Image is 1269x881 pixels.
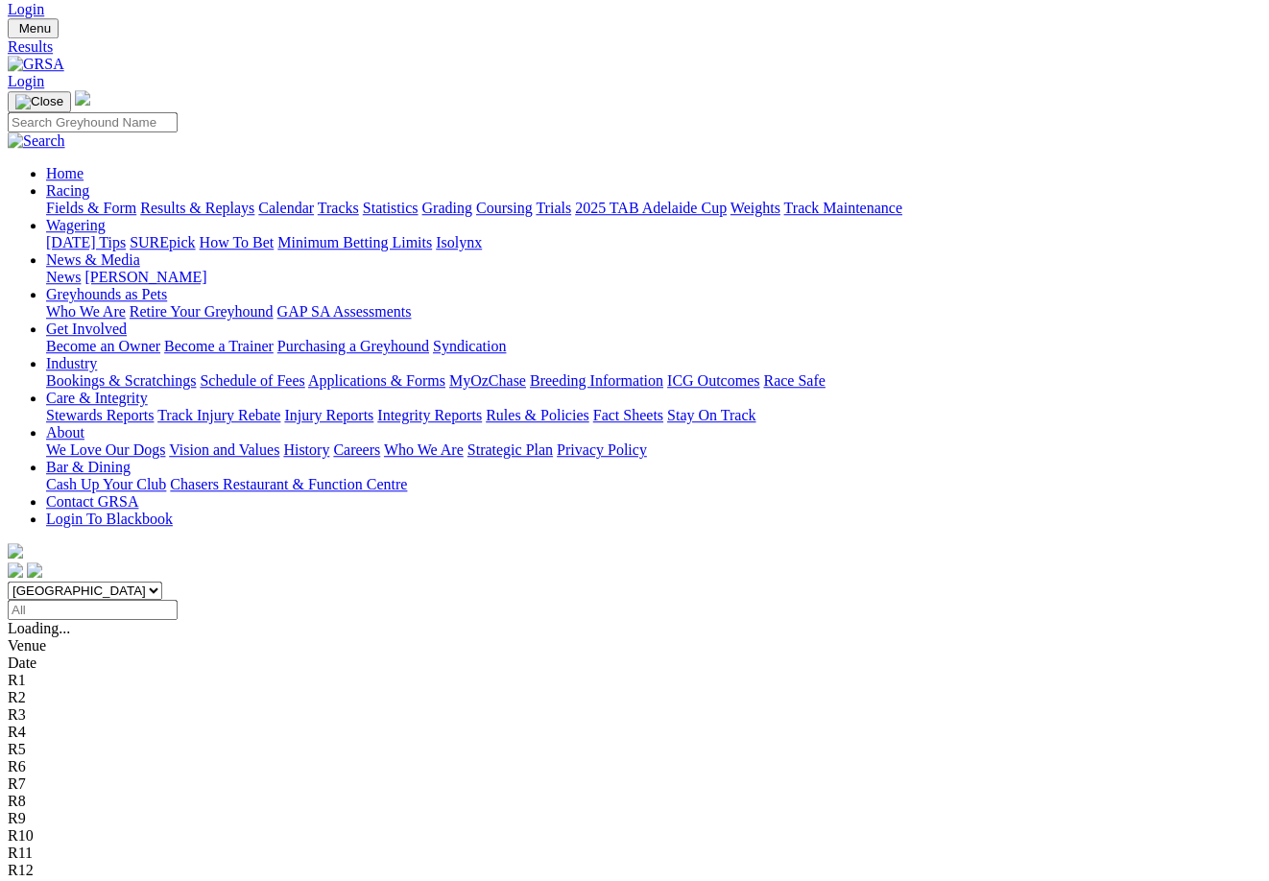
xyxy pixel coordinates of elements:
a: Fields & Form [46,200,136,216]
div: R6 [8,758,1261,775]
a: Isolynx [436,234,482,250]
div: News & Media [46,269,1261,286]
div: R10 [8,827,1261,845]
a: Retire Your Greyhound [130,303,274,320]
a: Rules & Policies [486,407,589,423]
a: Coursing [476,200,533,216]
a: About [46,424,84,440]
a: News [46,269,81,285]
a: Chasers Restaurant & Function Centre [170,476,407,492]
a: Wagering [46,217,106,233]
div: R11 [8,845,1261,862]
a: Grading [422,200,472,216]
input: Search [8,112,178,132]
a: Bookings & Scratchings [46,372,196,389]
a: Syndication [433,338,506,354]
a: Track Maintenance [784,200,902,216]
a: Tracks [318,200,359,216]
div: Wagering [46,234,1261,251]
a: Race Safe [763,372,825,389]
div: R3 [8,706,1261,724]
a: Results & Replays [140,200,254,216]
img: logo-grsa-white.png [75,90,90,106]
div: R5 [8,741,1261,758]
a: ICG Outcomes [667,372,759,389]
img: logo-grsa-white.png [8,543,23,559]
a: Minimum Betting Limits [277,234,432,250]
a: Industry [46,355,97,371]
div: Date [8,655,1261,672]
a: Track Injury Rebate [157,407,280,423]
a: Racing [46,182,89,199]
img: Close [15,94,63,109]
a: Calendar [258,200,314,216]
a: Schedule of Fees [200,372,304,389]
a: SUREpick [130,234,195,250]
a: Privacy Policy [557,441,647,458]
div: Racing [46,200,1261,217]
div: Greyhounds as Pets [46,303,1261,321]
a: We Love Our Dogs [46,441,165,458]
a: Care & Integrity [46,390,148,406]
a: Home [46,165,84,181]
a: Strategic Plan [467,441,553,458]
button: Toggle navigation [8,18,59,38]
a: 2025 TAB Adelaide Cup [575,200,727,216]
input: Select date [8,600,178,620]
div: R2 [8,689,1261,706]
img: facebook.svg [8,562,23,578]
a: Injury Reports [284,407,373,423]
button: Toggle navigation [8,91,71,112]
div: R4 [8,724,1261,741]
div: Get Involved [46,338,1261,355]
img: twitter.svg [27,562,42,578]
a: Stay On Track [667,407,755,423]
span: Loading... [8,620,70,636]
a: Become a Trainer [164,338,274,354]
span: Menu [19,21,51,36]
a: How To Bet [200,234,275,250]
a: Bar & Dining [46,459,131,475]
div: Care & Integrity [46,407,1261,424]
div: R1 [8,672,1261,689]
div: About [46,441,1261,459]
div: Venue [8,637,1261,655]
a: Login [8,73,44,89]
div: R12 [8,862,1261,879]
div: R8 [8,793,1261,810]
a: Results [8,38,1261,56]
a: Vision and Values [169,441,279,458]
a: Careers [333,441,380,458]
a: Login To Blackbook [46,511,173,527]
a: MyOzChase [449,372,526,389]
a: Applications & Forms [308,372,445,389]
a: GAP SA Assessments [277,303,412,320]
a: Login [8,1,44,17]
a: [DATE] Tips [46,234,126,250]
a: [PERSON_NAME] [84,269,206,285]
img: GRSA [8,56,64,73]
div: Bar & Dining [46,476,1261,493]
a: News & Media [46,251,140,268]
a: Contact GRSA [46,493,138,510]
a: History [283,441,329,458]
div: Industry [46,372,1261,390]
a: Who We Are [46,303,126,320]
a: Trials [536,200,571,216]
a: Stewards Reports [46,407,154,423]
img: Search [8,132,65,150]
div: R9 [8,810,1261,827]
a: Greyhounds as Pets [46,286,167,302]
a: Statistics [363,200,419,216]
a: Cash Up Your Club [46,476,166,492]
a: Integrity Reports [377,407,482,423]
div: R7 [8,775,1261,793]
a: Fact Sheets [593,407,663,423]
a: Get Involved [46,321,127,337]
a: Purchasing a Greyhound [277,338,429,354]
a: Breeding Information [530,372,663,389]
a: Weights [730,200,780,216]
a: Who We Are [384,441,464,458]
a: Become an Owner [46,338,160,354]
